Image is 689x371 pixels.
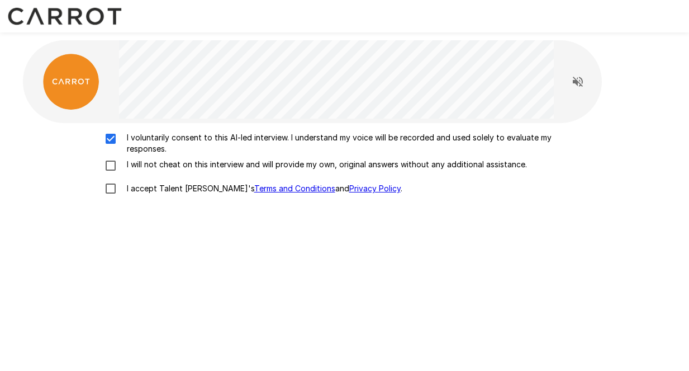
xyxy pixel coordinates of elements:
a: Terms and Conditions [254,184,335,193]
p: I will not cheat on this interview and will provide my own, original answers without any addition... [122,159,527,170]
img: carrot_logo.png [43,54,99,110]
button: Read questions aloud [567,71,589,93]
p: I voluntarily consent to this AI-led interview. I understand my voice will be recorded and used s... [122,132,591,154]
a: Privacy Policy [349,184,401,193]
p: I accept Talent [PERSON_NAME]'s and . [122,183,402,194]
